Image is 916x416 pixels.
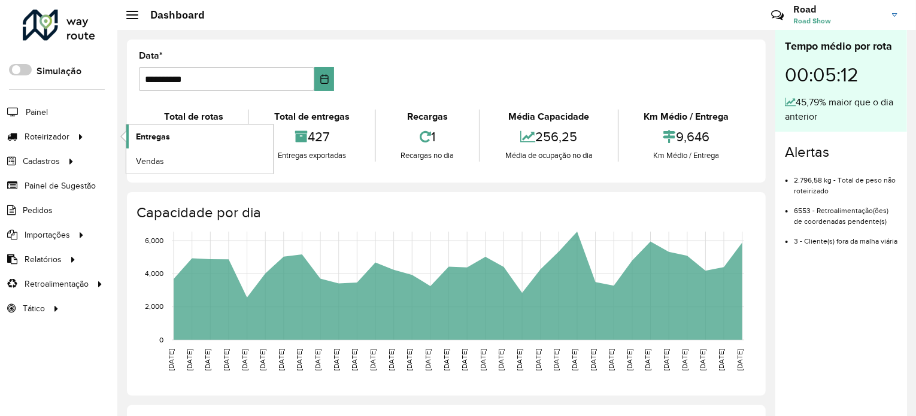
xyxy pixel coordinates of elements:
div: Total de rotas [142,110,245,124]
h2: Dashboard [138,8,205,22]
button: Choose Date [314,67,335,91]
text: 2,000 [145,303,163,311]
text: [DATE] [204,349,211,371]
div: 256,25 [483,124,614,150]
span: Pedidos [23,204,53,217]
li: 6553 - Retroalimentação(ões) de coordenadas pendente(s) [794,196,897,227]
text: [DATE] [553,349,560,371]
li: 3 - Cliente(s) fora da malha viária [794,227,897,247]
text: 0 [159,336,163,344]
h4: Alertas [785,144,897,161]
text: [DATE] [222,349,230,371]
div: Média Capacidade [483,110,614,124]
div: 9,646 [622,124,751,150]
a: Entregas [126,125,273,148]
text: [DATE] [571,349,578,371]
text: [DATE] [387,349,395,371]
text: [DATE] [607,349,615,371]
text: 4,000 [145,270,163,278]
div: Recargas no dia [379,150,476,162]
div: Km Médio / Entrega [622,150,751,162]
li: 2.796,58 kg - Total de peso não roteirizado [794,166,897,196]
span: Importações [25,229,70,241]
div: 427 [252,124,371,150]
text: [DATE] [681,349,688,371]
label: Simulação [37,64,81,78]
text: [DATE] [241,349,248,371]
text: [DATE] [442,349,450,371]
span: Vendas [136,155,164,168]
div: Km Médio / Entrega [622,110,751,124]
span: Roteirizador [25,130,69,143]
text: [DATE] [589,349,597,371]
text: [DATE] [186,349,193,371]
text: [DATE] [644,349,652,371]
div: Total de entregas [252,110,371,124]
span: Cadastros [23,155,60,168]
text: 6,000 [145,236,163,244]
text: [DATE] [515,349,523,371]
text: [DATE] [350,349,358,371]
span: Painel [26,106,48,119]
text: [DATE] [277,349,285,371]
text: [DATE] [626,349,633,371]
text: [DATE] [736,349,744,371]
text: [DATE] [259,349,266,371]
span: Road Show [793,16,883,26]
a: Vendas [126,149,273,173]
label: Data [139,48,163,63]
text: [DATE] [479,349,487,371]
text: [DATE] [717,349,725,371]
text: [DATE] [332,349,340,371]
div: 1 [379,124,476,150]
span: Painel de Sugestão [25,180,96,192]
div: 45,79% maior que o dia anterior [785,95,897,124]
text: [DATE] [369,349,377,371]
span: Relatórios [25,253,62,266]
div: Média de ocupação no dia [483,150,614,162]
text: [DATE] [167,349,175,371]
text: [DATE] [498,349,505,371]
h3: Road [793,4,883,15]
div: Entregas exportadas [252,150,371,162]
text: [DATE] [662,349,670,371]
text: [DATE] [314,349,321,371]
text: [DATE] [699,349,707,371]
text: [DATE] [424,349,432,371]
div: 00:05:12 [785,54,897,95]
span: Retroalimentação [25,278,89,290]
text: [DATE] [460,349,468,371]
a: Contato Rápido [765,2,790,28]
text: [DATE] [534,349,542,371]
div: Tempo médio por rota [785,38,897,54]
div: Recargas [379,110,476,124]
text: [DATE] [296,349,304,371]
span: Entregas [136,130,170,143]
span: Tático [23,302,45,315]
h4: Capacidade por dia [137,204,754,221]
text: [DATE] [405,349,413,371]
